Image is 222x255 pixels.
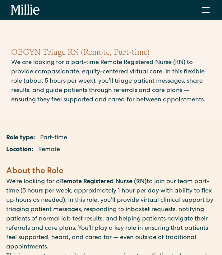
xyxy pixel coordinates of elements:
[40,133,67,143] p: Part-time
[11,58,211,105] p: We are looking for a part-time Remote Registered Nurse (RN) to provide compassionate, equity-cent...
[6,157,216,166] p: ‍
[198,2,211,17] div: menu
[11,46,211,58] h1: OBGYN Triage RN (Remote, Part-time)
[6,133,35,143] p: Role type:
[38,145,60,155] p: Remote
[6,177,216,252] p: We’re looking for a to join our team part-time (5 hours per week, approximately 1 hour per day wi...
[6,145,33,155] p: Location:
[6,167,63,176] strong: About the Role
[60,179,147,185] strong: Remote Registered Nurse (RN)
[11,4,40,16] a: home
